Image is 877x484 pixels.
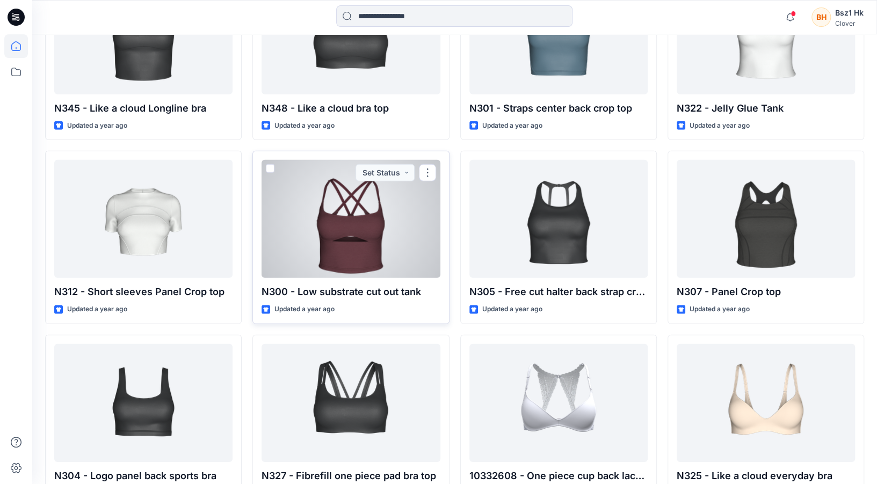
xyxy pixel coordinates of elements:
[690,304,750,315] p: Updated a year ago
[274,120,335,131] p: Updated a year ago
[262,344,440,462] a: N327 - Fibrefill one piece pad bra top
[677,160,855,278] a: N307 - Panel Crop top
[835,19,864,27] div: Clover
[262,101,440,116] p: N348 - Like a cloud bra top
[690,120,750,131] p: Updated a year ago
[262,284,440,299] p: N300 - Low substrate cut out tank
[67,304,127,315] p: Updated a year ago
[835,6,864,19] div: Bsz1 Hk
[54,101,233,116] p: N345 - Like a cloud Longline bra
[677,468,855,483] p: N325 - Like a cloud everyday bra
[677,284,855,299] p: N307 - Panel Crop top
[262,160,440,278] a: N300 - Low substrate cut out tank
[469,284,648,299] p: N305 - Free cut halter back strap crop top
[469,344,648,462] a: 10332608 - One piece cup back lace bra
[262,468,440,483] p: N327 - Fibrefill one piece pad bra top
[54,468,233,483] p: N304 - Logo panel back sports bra
[811,8,831,27] div: BH
[469,160,648,278] a: N305 - Free cut halter back strap crop top
[482,120,542,131] p: Updated a year ago
[469,101,648,116] p: N301 - Straps center back crop top
[54,344,233,462] a: N304 - Logo panel back sports bra
[54,284,233,299] p: N312 - Short sleeves Panel Crop top
[54,160,233,278] a: N312 - Short sleeves Panel Crop top
[677,101,855,116] p: N322 - Jelly Glue Tank
[677,344,855,462] a: N325 - Like a cloud everyday bra
[482,304,542,315] p: Updated a year ago
[67,120,127,131] p: Updated a year ago
[274,304,335,315] p: Updated a year ago
[469,468,648,483] p: 10332608 - One piece cup back lace bra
